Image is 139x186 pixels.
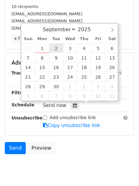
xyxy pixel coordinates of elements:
[11,18,82,23] small: [EMAIL_ADDRESS][DOMAIN_NAME]
[35,53,49,62] span: September 8, 2025
[77,53,91,62] span: September 11, 2025
[63,43,77,53] span: September 3, 2025
[35,37,49,41] span: Mon
[50,114,96,121] label: Add unsubscribe link
[21,82,35,91] span: September 28, 2025
[105,37,119,41] span: Sat
[35,43,49,53] span: September 1, 2025
[77,43,91,53] span: September 4, 2025
[11,4,39,9] small: 10 recipients:
[105,82,119,91] span: October 4, 2025
[63,62,77,72] span: September 17, 2025
[49,37,63,41] span: Tue
[63,91,77,101] span: October 8, 2025
[77,82,91,91] span: October 2, 2025
[107,155,139,186] iframe: Chat Widget
[21,37,35,41] span: Sun
[63,53,77,62] span: September 10, 2025
[35,62,49,72] span: September 15, 2025
[91,43,105,53] span: September 5, 2025
[77,91,91,101] span: October 9, 2025
[49,82,63,91] span: September 30, 2025
[91,91,105,101] span: October 10, 2025
[91,37,105,41] span: Fri
[105,72,119,82] span: September 27, 2025
[21,53,35,62] span: September 7, 2025
[21,91,35,101] span: October 5, 2025
[105,91,119,101] span: October 11, 2025
[49,72,63,82] span: September 23, 2025
[91,82,105,91] span: October 3, 2025
[11,11,82,16] small: [EMAIL_ADDRESS][DOMAIN_NAME]
[21,62,35,72] span: September 14, 2025
[49,91,63,101] span: October 7, 2025
[63,82,77,91] span: October 1, 2025
[105,62,119,72] span: September 20, 2025
[5,142,26,154] a: Send
[77,62,91,72] span: September 18, 2025
[91,72,105,82] span: September 26, 2025
[43,123,100,128] a: Copy unsubscribe link
[11,26,116,31] small: [EMAIL_ADDRESS][PERSON_NAME][DOMAIN_NAME]
[91,53,105,62] span: September 12, 2025
[11,102,34,107] strong: Schedule
[35,82,49,91] span: September 29, 2025
[35,91,49,101] span: October 6, 2025
[63,37,77,41] span: Wed
[49,62,63,72] span: September 16, 2025
[77,72,91,82] span: September 25, 2025
[11,90,28,95] strong: Filters
[43,103,66,108] span: Send now
[105,53,119,62] span: September 13, 2025
[63,72,77,82] span: September 24, 2025
[11,59,128,66] h5: Advanced
[11,35,35,43] a: +7 more
[35,72,49,82] span: September 22, 2025
[105,43,119,53] span: September 6, 2025
[11,70,33,75] strong: Tracking
[21,72,35,82] span: September 21, 2025
[49,43,63,53] span: September 2, 2025
[91,62,105,72] span: September 19, 2025
[27,142,55,154] a: Preview
[21,43,35,53] span: August 31, 2025
[11,115,43,120] strong: Unsubscribe
[77,37,91,41] span: Thu
[76,26,99,32] input: Year
[49,53,63,62] span: September 9, 2025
